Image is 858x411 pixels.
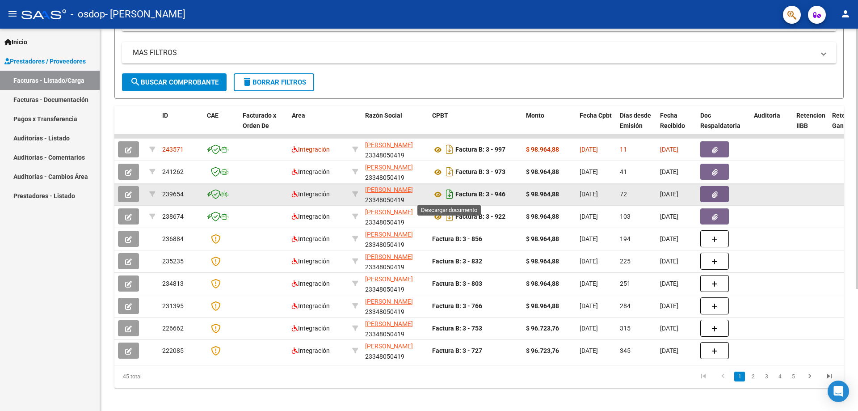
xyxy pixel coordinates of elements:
[580,235,598,242] span: [DATE]
[365,297,425,315] div: 23348050419
[580,325,598,332] span: [DATE]
[432,235,482,242] strong: Factura B: 3 - 856
[620,168,627,175] span: 41
[580,213,598,220] span: [DATE]
[429,106,522,145] datatable-header-cell: CPBT
[580,112,612,119] span: Fecha Cpbt
[243,112,276,129] span: Facturado x Orden De
[365,320,413,327] span: [PERSON_NAME]
[162,146,184,153] span: 243571
[130,76,141,87] mat-icon: search
[733,369,746,384] li: page 1
[365,164,413,171] span: [PERSON_NAME]
[620,146,627,153] span: 11
[660,112,685,129] span: Fecha Recibido
[580,302,598,309] span: [DATE]
[239,106,288,145] datatable-header-cell: Facturado x Orden De
[365,341,425,360] div: 23348050419
[620,347,631,354] span: 345
[526,280,559,287] strong: $ 98.964,88
[746,369,760,384] li: page 2
[130,78,219,86] span: Buscar Comprobante
[695,372,712,381] a: go to first page
[432,325,482,332] strong: Factura B: 3 - 753
[162,112,168,119] span: ID
[292,325,330,332] span: Integración
[234,73,314,91] button: Borrar Filtros
[4,56,86,66] span: Prestadores / Proveedores
[526,146,559,153] strong: $ 98.964,88
[660,325,678,332] span: [DATE]
[526,235,559,242] strong: $ 98.964,88
[365,185,425,203] div: 23348050419
[133,48,815,58] mat-panel-title: MAS FILTROS
[7,8,18,19] mat-icon: menu
[660,235,678,242] span: [DATE]
[580,191,598,198] span: [DATE]
[362,106,429,145] datatable-header-cell: Razón Social
[162,235,184,242] span: 236884
[620,235,631,242] span: 194
[840,8,851,19] mat-icon: person
[620,112,651,129] span: Días desde Emisión
[365,186,413,193] span: [PERSON_NAME]
[620,258,631,265] span: 225
[292,302,330,309] span: Integración
[162,347,184,354] span: 222085
[242,76,252,87] mat-icon: delete
[105,4,185,24] span: - [PERSON_NAME]
[444,165,455,179] i: Descargar documento
[365,207,425,226] div: 23348050419
[788,372,799,381] a: 5
[620,302,631,309] span: 284
[760,369,773,384] li: page 3
[660,347,678,354] span: [DATE]
[432,302,482,309] strong: Factura B: 3 - 766
[821,372,838,381] a: go to last page
[292,213,330,220] span: Integración
[660,146,678,153] span: [DATE]
[444,142,455,157] i: Descargar documento
[365,274,425,293] div: 23348050419
[576,106,616,145] datatable-header-cell: Fecha Cpbt
[526,213,559,220] strong: $ 98.964,88
[580,146,598,153] span: [DATE]
[114,365,259,388] div: 45 total
[365,140,425,159] div: 23348050419
[660,213,678,220] span: [DATE]
[162,191,184,198] span: 239654
[292,146,330,153] span: Integración
[365,208,413,216] span: [PERSON_NAME]
[365,298,413,305] span: [PERSON_NAME]
[162,213,184,220] span: 238674
[444,209,455,224] i: Descargar documento
[162,325,184,332] span: 226662
[292,280,330,287] span: Integración
[580,168,598,175] span: [DATE]
[526,325,559,332] strong: $ 96.723,76
[71,4,105,24] span: - osdop
[162,168,184,175] span: 241262
[122,42,836,64] mat-expansion-panel-header: MAS FILTROS
[455,213,505,220] strong: Factura B: 3 - 922
[444,187,455,201] i: Descargar documento
[660,258,678,265] span: [DATE]
[754,112,780,119] span: Auditoria
[292,235,330,242] span: Integración
[620,280,631,287] span: 251
[365,141,413,148] span: [PERSON_NAME]
[526,191,559,198] strong: $ 98.964,88
[526,168,559,175] strong: $ 98.964,88
[620,213,631,220] span: 103
[365,275,413,283] span: [PERSON_NAME]
[715,372,732,381] a: go to previous page
[761,372,772,381] a: 3
[365,229,425,248] div: 23348050419
[828,381,849,402] div: Open Intercom Messenger
[4,37,27,47] span: Inicio
[774,372,785,381] a: 4
[526,347,559,354] strong: $ 96.723,76
[242,78,306,86] span: Borrar Filtros
[697,106,750,145] datatable-header-cell: Doc Respaldatoria
[522,106,576,145] datatable-header-cell: Monto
